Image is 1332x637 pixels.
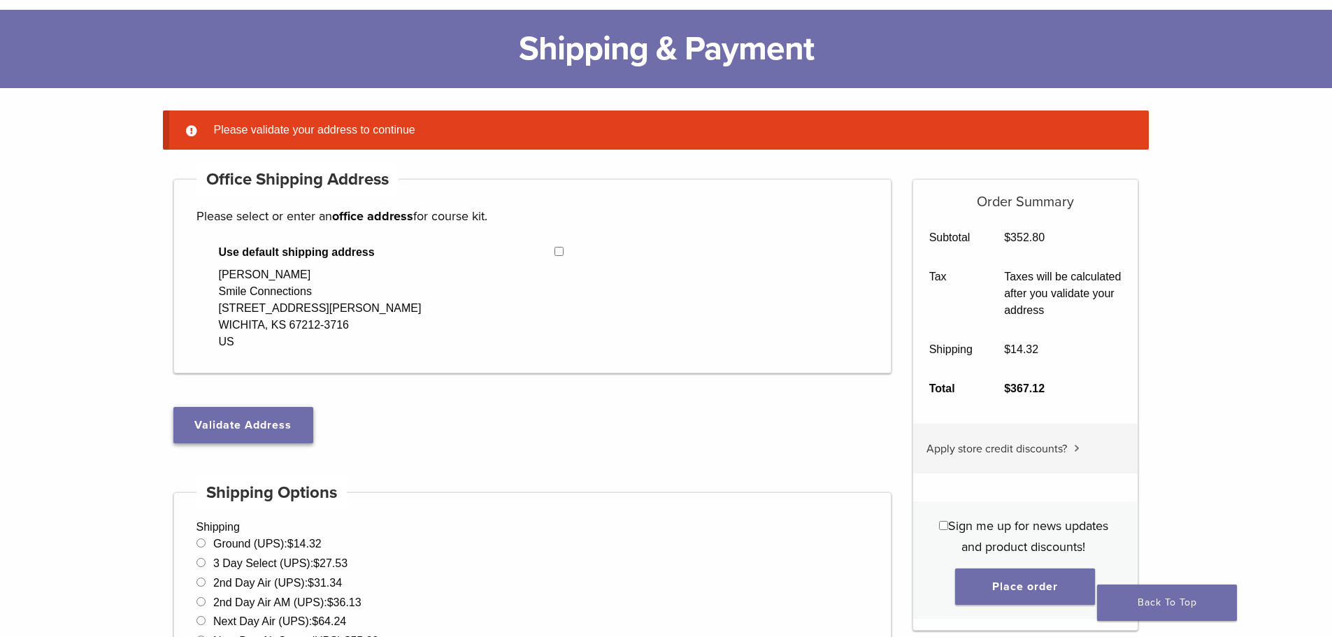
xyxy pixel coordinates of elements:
div: [PERSON_NAME] Smile Connections [STREET_ADDRESS][PERSON_NAME] WICHITA, KS 67212-3716 US [219,266,422,350]
h4: Shipping Options [196,476,348,510]
span: $ [1004,231,1010,243]
bdi: 64.24 [312,615,346,627]
input: Sign me up for news updates and product discounts! [939,521,948,530]
li: Please validate your address to continue [208,122,1126,138]
label: 3 Day Select (UPS): [213,557,348,569]
span: Apply store credit discounts? [926,442,1067,456]
label: Ground (UPS): [213,538,322,550]
h4: Office Shipping Address [196,163,399,196]
th: Subtotal [913,218,989,257]
span: $ [313,557,320,569]
p: Please select or enter an for course kit. [196,206,869,227]
span: $ [1004,343,1010,355]
a: Back To Top [1097,585,1237,621]
bdi: 14.32 [1004,343,1038,355]
span: Use default shipping address [219,244,555,261]
strong: office address [332,208,413,224]
span: $ [308,577,314,589]
span: $ [312,615,318,627]
bdi: 27.53 [313,557,348,569]
bdi: 352.80 [1004,231,1045,243]
span: Sign me up for news updates and product discounts! [948,518,1108,554]
span: $ [327,596,334,608]
bdi: 31.34 [308,577,342,589]
th: Total [913,369,989,408]
th: Shipping [913,330,989,369]
th: Tax [913,257,989,330]
td: Taxes will be calculated after you validate your address [989,257,1138,330]
span: $ [287,538,294,550]
img: caret.svg [1074,445,1080,452]
bdi: 367.12 [1004,382,1045,394]
bdi: 36.13 [327,596,361,608]
button: Validate Address [173,407,313,443]
h5: Order Summary [913,180,1138,210]
label: Next Day Air (UPS): [213,615,346,627]
button: Place order [955,568,1095,605]
label: 2nd Day Air (UPS): [213,577,342,589]
label: 2nd Day Air AM (UPS): [213,596,361,608]
bdi: 14.32 [287,538,322,550]
span: $ [1004,382,1010,394]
